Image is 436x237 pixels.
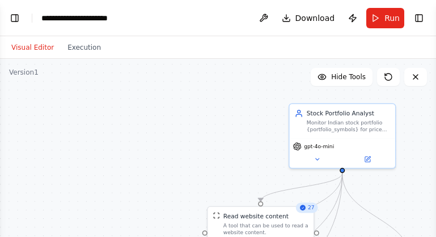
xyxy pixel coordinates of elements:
button: Execution [61,41,108,54]
span: Download [295,12,335,24]
div: A tool that can be used to read a website content. [223,222,308,236]
button: Hide Tools [311,68,372,86]
div: Stock Portfolio Analyst [307,109,390,118]
div: Monitor Indian stock portfolio {portfolio_symbols} for price movements exceeding 5% (positive or ... [307,119,390,133]
span: gpt-4o-mini [304,143,334,150]
button: Show right sidebar [411,10,427,26]
div: Version 1 [9,68,39,77]
button: Download [277,8,340,28]
span: Run [384,12,400,24]
nav: breadcrumb [41,12,108,24]
img: ScrapeWebsiteTool [213,212,220,219]
span: Hide Tools [331,72,366,81]
div: Read website content [223,212,289,221]
span: 27 [308,204,315,211]
div: Stock Portfolio AnalystMonitor Indian stock portfolio {portfolio_symbols} for price movements exc... [289,103,396,169]
button: Show left sidebar [7,10,23,26]
button: Run [366,8,404,28]
button: Open in side panel [343,154,392,165]
button: Visual Editor [5,41,61,54]
g: Edge from 4b2fae87-ed1c-4362-b75f-0de54066954d to 2548f644-1d08-45e3-865a-74d216de3e27 [256,173,346,201]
